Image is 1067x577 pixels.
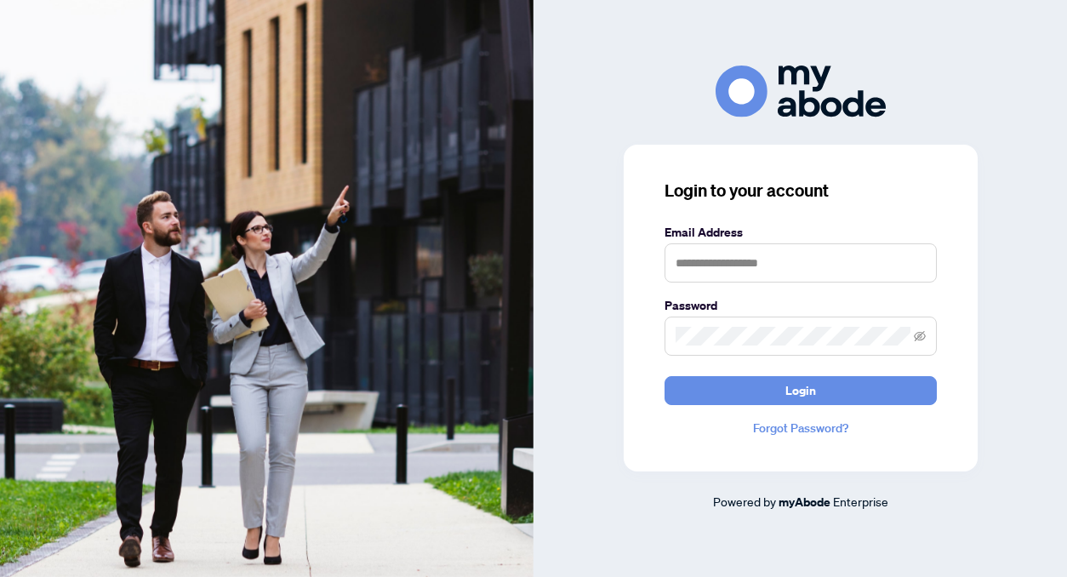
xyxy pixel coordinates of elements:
h3: Login to your account [665,179,937,203]
a: Forgot Password? [665,419,937,437]
span: Powered by [713,494,776,509]
label: Email Address [665,223,937,242]
span: Enterprise [833,494,888,509]
span: eye-invisible [914,330,926,342]
img: ma-logo [716,66,886,117]
a: myAbode [779,493,830,511]
label: Password [665,296,937,315]
button: Login [665,376,937,405]
span: Login [785,377,816,404]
